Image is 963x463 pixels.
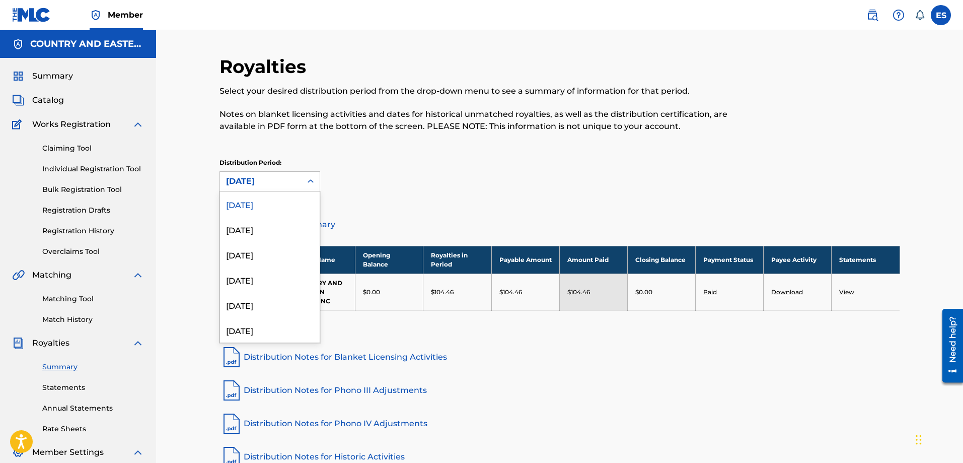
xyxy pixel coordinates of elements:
img: pdf [219,345,244,369]
img: Top Rightsholder [90,9,102,21]
p: Distribution Period: [219,158,320,167]
th: Royalties in Period [423,246,491,274]
a: Registration Drafts [42,205,144,216]
div: [DATE] [226,175,295,187]
img: Matching [12,269,25,281]
a: Overclaims Tool [42,246,144,257]
div: [DATE] [220,191,320,217]
div: Drag [916,425,922,455]
div: [DATE] [220,217,320,242]
div: User Menu [931,5,951,25]
a: SummarySummary [12,70,73,82]
img: help [893,9,905,21]
a: Match History [42,314,144,325]
img: expand [132,337,144,349]
th: Amount Paid [559,246,627,274]
a: Registration History [42,226,144,236]
p: $0.00 [635,288,652,297]
img: Catalog [12,94,24,106]
span: Catalog [32,94,64,106]
img: Accounts [12,38,24,50]
p: $104.46 [567,288,590,297]
span: Member [108,9,143,21]
iframe: Resource Center [935,305,963,386]
img: Member Settings [12,446,24,458]
div: [DATE] [220,242,320,267]
h5: COUNTRY AND EASTERN MUSIC, INC [30,38,144,50]
div: Help [888,5,909,25]
a: Statements [42,382,144,393]
img: Works Registration [12,118,25,130]
a: Bulk Registration Tool [42,184,144,195]
iframe: Chat Widget [913,415,963,463]
a: Distribution Notes for Phono IV Adjustments [219,412,900,436]
a: View [839,288,854,296]
a: Public Search [862,5,882,25]
span: Summary [32,70,73,82]
img: expand [132,118,144,130]
a: Rate Sheets [42,424,144,434]
div: [DATE] [220,292,320,317]
th: Statements [832,246,900,274]
a: Distribution Summary [219,213,900,237]
a: Claiming Tool [42,143,144,154]
div: Notifications [915,10,925,20]
img: Royalties [12,337,24,349]
th: Payment Status [695,246,763,274]
a: Distribution Notes for Phono III Adjustments [219,378,900,403]
span: Works Registration [32,118,111,130]
th: Payee Activity [764,246,832,274]
p: $104.46 [499,288,522,297]
th: Closing Balance [627,246,695,274]
img: Summary [12,70,24,82]
a: Summary [42,362,144,372]
p: $104.46 [431,288,454,297]
td: COUNTRY AND EASTERN MUSIC, INC [287,274,355,310]
p: Select your desired distribution period from the drop-down menu to see a summary of information f... [219,85,744,97]
th: Payable Amount [491,246,559,274]
div: [DATE] [220,267,320,292]
img: pdf [219,378,244,403]
a: Matching Tool [42,294,144,304]
span: Royalties [32,337,69,349]
p: $0.00 [363,288,380,297]
a: Individual Registration Tool [42,164,144,174]
th: Opening Balance [355,246,423,274]
p: Notes on blanket licensing activities and dates for historical unmatched royalties, as well as th... [219,108,744,133]
img: expand [132,269,144,281]
span: Matching [32,269,71,281]
a: CatalogCatalog [12,94,64,106]
img: expand [132,446,144,458]
img: MLC Logo [12,8,51,22]
span: Member Settings [32,446,104,458]
a: Download [771,288,803,296]
img: search [866,9,878,21]
div: [DATE] [220,317,320,343]
a: Annual Statements [42,403,144,414]
a: Paid [703,288,717,296]
th: Payee Name [287,246,355,274]
h2: Royalties [219,55,311,78]
img: pdf [219,412,244,436]
a: Distribution Notes for Blanket Licensing Activities [219,345,900,369]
